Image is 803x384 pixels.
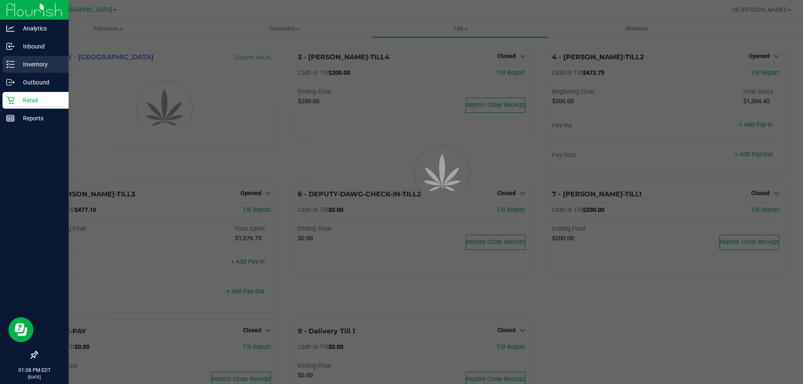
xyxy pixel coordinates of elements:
[6,78,15,86] inline-svg: Outbound
[15,95,65,105] p: Retail
[15,77,65,87] p: Outbound
[6,24,15,33] inline-svg: Analytics
[15,113,65,123] p: Reports
[6,42,15,51] inline-svg: Inbound
[15,41,65,51] p: Inbound
[6,60,15,69] inline-svg: Inventory
[8,317,33,342] iframe: Resource center
[15,23,65,33] p: Analytics
[4,366,65,374] p: 01:08 PM EDT
[4,374,65,380] p: [DATE]
[15,59,65,69] p: Inventory
[6,96,15,104] inline-svg: Retail
[6,114,15,122] inline-svg: Reports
